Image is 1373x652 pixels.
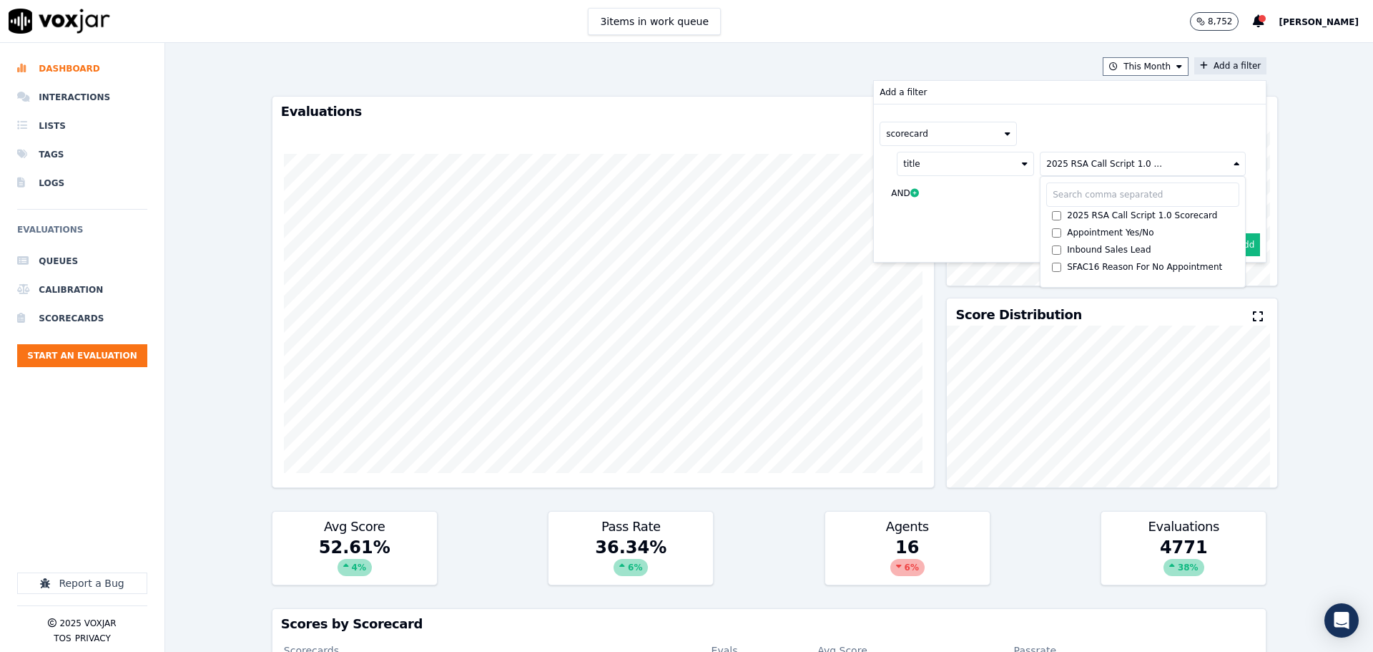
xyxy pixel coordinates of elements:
div: SFAC16 Reason For No Appointment [1067,261,1222,273]
button: 8,752 [1190,12,1253,31]
button: scorecard [880,122,1017,146]
p: Add a filter [880,87,927,98]
input: Appointment Yes/No [1052,228,1061,238]
a: Interactions [17,83,147,112]
div: 6 % [890,559,925,576]
span: [PERSON_NAME] [1279,17,1359,27]
button: title [897,152,1034,176]
div: 2025 RSA Call Script 1.0 ... [1046,158,1162,170]
div: 6 % [614,559,648,576]
button: Privacy [75,633,111,644]
div: 36.34 % [548,536,713,585]
div: 16 [825,536,990,585]
input: Search comma separated [1046,183,1239,207]
input: Inbound Sales Lead [1052,245,1061,255]
a: Lists [17,112,147,140]
p: 2025 Voxjar [59,618,116,629]
a: Queues [17,247,147,276]
h6: Evaluations [17,221,147,247]
img: voxjar logo [9,9,110,34]
button: 2025 RSA Call Script 1.0 ... [1040,152,1246,176]
button: Add [1232,233,1260,256]
a: Dashboard [17,54,147,83]
h3: Evaluations [1110,520,1257,533]
button: Add a filterAdd a filter scorecard title 2025 RSA Call Script 1.0 ... 2025 RSA Call Script 1.0 Sc... [1194,57,1266,74]
div: 4771 [1101,536,1266,585]
div: 38 % [1163,559,1204,576]
button: This Month [1103,57,1189,76]
a: Logs [17,169,147,198]
button: 3items in work queue [588,8,721,35]
button: Start an Evaluation [17,344,147,367]
h3: Avg Score [281,520,428,533]
button: AND [880,176,935,210]
div: 4 % [338,559,372,576]
a: Calibration [17,276,147,304]
input: SFAC16 Reason For No Appointment [1052,263,1061,272]
button: Report a Bug [17,573,147,594]
button: TOS [54,633,71,644]
button: [PERSON_NAME] [1279,13,1373,30]
h3: Score Distribution [955,308,1081,321]
div: Inbound Sales Lead [1067,244,1151,256]
input: 2025 RSA Call Script 1.0 Scorecard [1052,211,1061,220]
h3: Evaluations [281,105,926,118]
a: Scorecards [17,304,147,333]
button: 8,752 [1190,12,1239,31]
a: Tags [17,140,147,169]
div: 2025 RSA Call Script 1.0 Scorecard [1067,210,1217,221]
div: Appointment Yes/No [1067,227,1153,238]
div: Open Intercom Messenger [1324,603,1359,638]
div: 52.61 % [272,536,437,585]
h3: Pass Rate [557,520,704,533]
h3: Agents [834,520,981,533]
p: 8,752 [1208,16,1232,27]
h3: Scores by Scorecard [281,618,1257,631]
